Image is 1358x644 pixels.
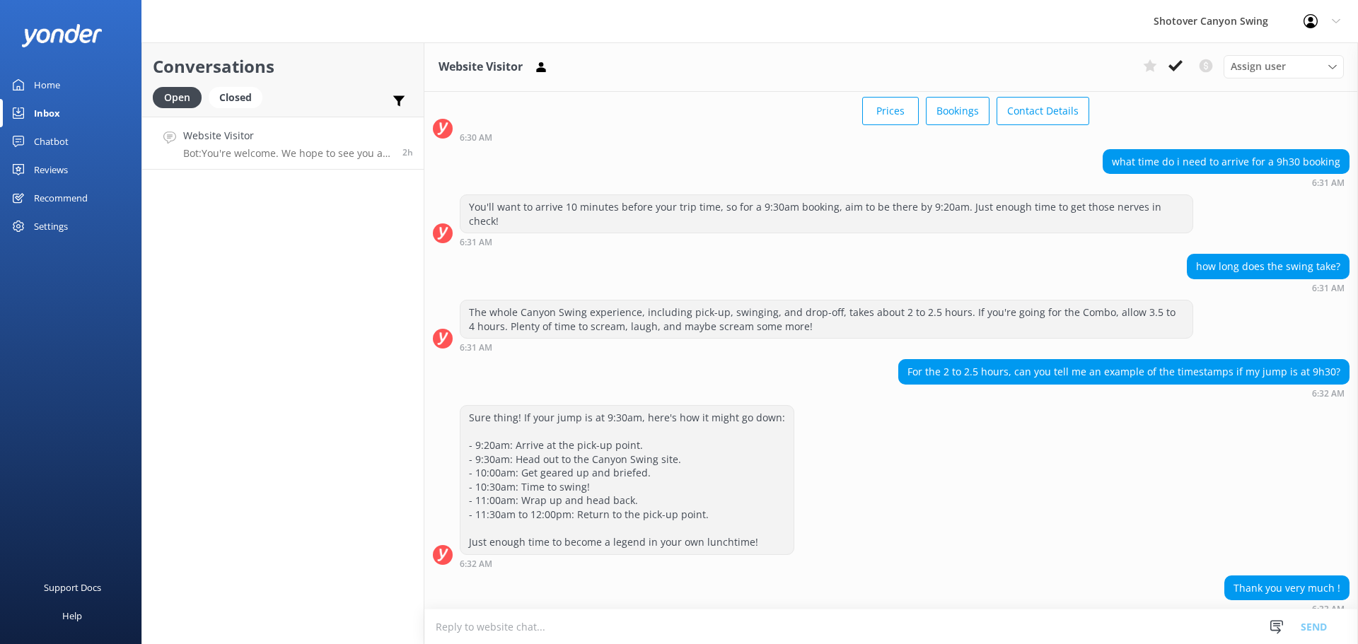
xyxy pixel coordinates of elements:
[460,134,492,142] strong: 6:30 AM
[34,212,68,240] div: Settings
[153,89,209,105] a: Open
[183,147,392,160] p: Bot: You're welcome. We hope to see you at [GEOGRAPHIC_DATA] Swing soon!
[460,132,1089,142] div: Sep 21 2025 06:30am (UTC +12:00) Pacific/Auckland
[21,24,103,47] img: yonder-white-logo.png
[34,156,68,184] div: Reviews
[1224,604,1350,614] div: Sep 21 2025 06:33am (UTC +12:00) Pacific/Auckland
[34,71,60,99] div: Home
[899,360,1349,384] div: For the 2 to 2.5 hours, can you tell me an example of the timestamps if my jump is at 9h30?
[1224,55,1344,78] div: Assign User
[1187,283,1350,293] div: Sep 21 2025 06:31am (UTC +12:00) Pacific/Auckland
[402,146,413,158] span: Sep 21 2025 06:33am (UTC +12:00) Pacific/Auckland
[183,128,392,144] h4: Website Visitor
[62,602,82,630] div: Help
[1225,576,1349,600] div: Thank you very much !
[460,558,794,568] div: Sep 21 2025 06:32am (UTC +12:00) Pacific/Auckland
[898,388,1350,398] div: Sep 21 2025 06:32am (UTC +12:00) Pacific/Auckland
[1188,254,1349,279] div: how long does the swing take?
[460,237,1193,247] div: Sep 21 2025 06:31am (UTC +12:00) Pacific/Auckland
[460,560,492,568] strong: 6:32 AM
[209,89,269,105] a: Closed
[1103,150,1349,174] div: what time do i need to arrive for a 9h30 booking
[1312,284,1345,293] strong: 6:31 AM
[460,195,1192,233] div: You'll want to arrive 10 minutes before your trip time, so for a 9:30am booking, aim to be there ...
[142,117,424,170] a: Website VisitorBot:You're welcome. We hope to see you at [GEOGRAPHIC_DATA] Swing soon!2h
[439,58,523,76] h3: Website Visitor
[460,344,492,352] strong: 6:31 AM
[1312,390,1345,398] strong: 6:32 AM
[926,97,990,125] button: Bookings
[1103,177,1350,187] div: Sep 21 2025 06:31am (UTC +12:00) Pacific/Auckland
[1312,179,1345,187] strong: 6:31 AM
[460,300,1192,338] div: The whole Canyon Swing experience, including pick-up, swinging, and drop-off, takes about 2 to 2....
[34,99,60,127] div: Inbox
[44,573,101,602] div: Support Docs
[460,238,492,247] strong: 6:31 AM
[34,184,88,212] div: Recommend
[460,342,1193,352] div: Sep 21 2025 06:31am (UTC +12:00) Pacific/Auckland
[153,53,413,80] h2: Conversations
[34,127,69,156] div: Chatbot
[862,97,919,125] button: Prices
[1231,59,1286,74] span: Assign user
[1312,605,1345,614] strong: 6:33 AM
[460,406,794,554] div: Sure thing! If your jump is at 9:30am, here's how it might go down: - 9:20am: Arrive at the pick-...
[153,87,202,108] div: Open
[997,97,1089,125] button: Contact Details
[209,87,262,108] div: Closed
